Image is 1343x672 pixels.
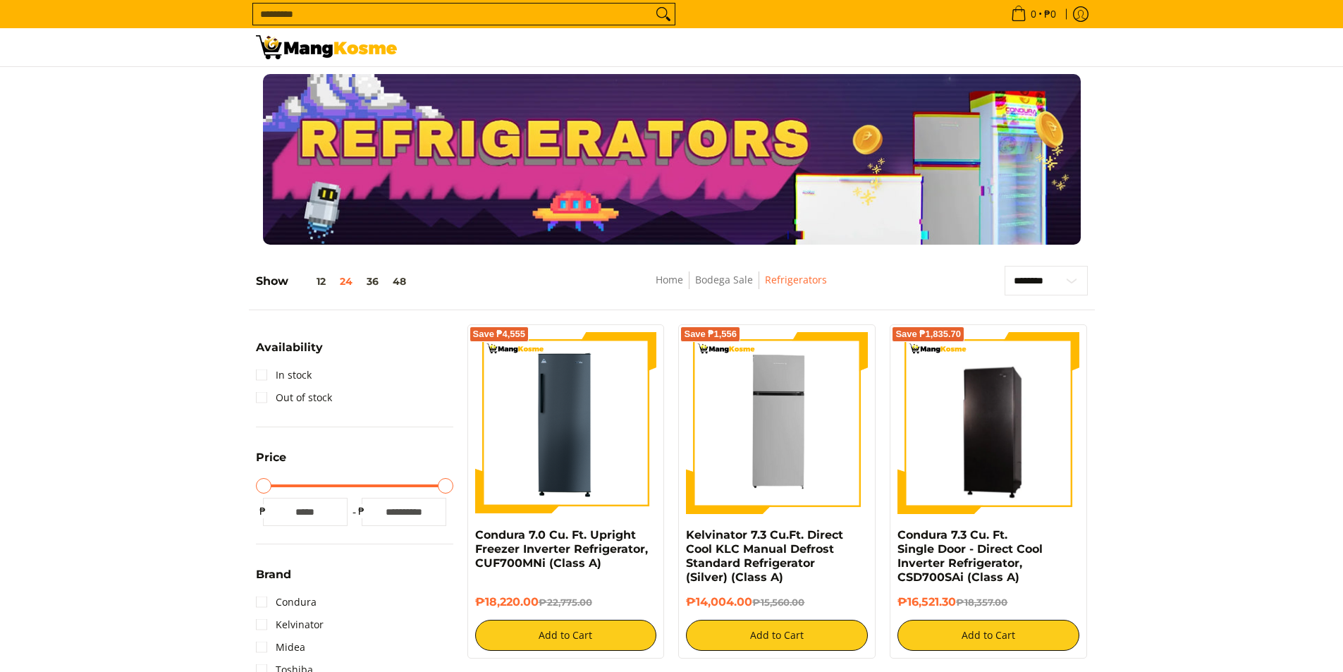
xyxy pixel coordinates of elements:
[686,595,868,609] h6: ₱14,004.00
[386,276,413,287] button: 48
[1007,6,1060,22] span: •
[475,528,648,570] a: Condura 7.0 Cu. Ft. Upright Freezer Inverter Refrigerator, CUF700MNi (Class A)
[897,595,1079,609] h6: ₱16,521.30
[686,528,843,584] a: Kelvinator 7.3 Cu.Ft. Direct Cool KLC Manual Defrost Standard Refrigerator (Silver) (Class A)
[256,35,397,59] img: Bodega Sale Refrigerator l Mang Kosme: Home Appliances Warehouse Sale
[256,504,270,518] span: ₱
[411,28,1088,66] nav: Main Menu
[256,569,291,591] summary: Open
[256,452,286,474] summary: Open
[656,273,683,286] a: Home
[333,276,360,287] button: 24
[473,330,526,338] span: Save ₱4,555
[539,597,592,608] del: ₱22,775.00
[355,504,369,518] span: ₱
[475,620,657,651] button: Add to Cart
[256,613,324,636] a: Kelvinator
[695,273,753,286] a: Bodega Sale
[765,273,827,286] a: Refrigerators
[1029,9,1038,19] span: 0
[652,4,675,25] button: Search
[897,620,1079,651] button: Add to Cart
[897,334,1079,512] img: Condura 7.3 Cu. Ft. Single Door - Direct Cool Inverter Refrigerator, CSD700SAi (Class A)
[895,330,961,338] span: Save ₱1,835.70
[256,342,323,364] summary: Open
[684,330,737,338] span: Save ₱1,556
[256,591,317,613] a: Condura
[475,595,657,609] h6: ₱18,220.00
[897,528,1043,584] a: Condura 7.3 Cu. Ft. Single Door - Direct Cool Inverter Refrigerator, CSD700SAi (Class A)
[686,332,868,514] img: Kelvinator 7.3 Cu.Ft. Direct Cool KLC Manual Defrost Standard Refrigerator (Silver) (Class A)
[553,271,930,303] nav: Breadcrumbs
[475,332,657,514] img: Condura 7.0 Cu. Ft. Upright Freezer Inverter Refrigerator, CUF700MNi (Class A)
[1042,9,1058,19] span: ₱0
[256,364,312,386] a: In stock
[956,597,1007,608] del: ₱18,357.00
[752,597,804,608] del: ₱15,560.00
[256,452,286,463] span: Price
[256,636,305,659] a: Midea
[256,342,323,353] span: Availability
[256,274,413,288] h5: Show
[686,620,868,651] button: Add to Cart
[256,569,291,580] span: Brand
[360,276,386,287] button: 36
[256,386,332,409] a: Out of stock
[288,276,333,287] button: 12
